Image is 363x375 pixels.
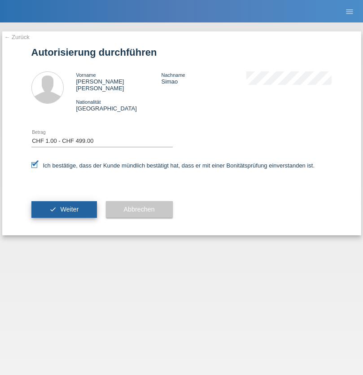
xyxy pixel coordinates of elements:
[345,7,354,16] i: menu
[76,98,162,112] div: [GEOGRAPHIC_DATA]
[4,34,30,40] a: ← Zurück
[106,201,173,218] button: Abbrechen
[31,201,97,218] button: check Weiter
[161,72,185,78] span: Nachname
[76,72,96,78] span: Vorname
[161,71,246,85] div: Simao
[124,206,155,213] span: Abbrechen
[76,71,162,92] div: [PERSON_NAME] [PERSON_NAME]
[31,47,332,58] h1: Autorisierung durchführen
[341,9,359,14] a: menu
[60,206,79,213] span: Weiter
[31,162,315,169] label: Ich bestätige, dass der Kunde mündlich bestätigt hat, dass er mit einer Bonitätsprüfung einversta...
[76,99,101,105] span: Nationalität
[49,206,57,213] i: check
